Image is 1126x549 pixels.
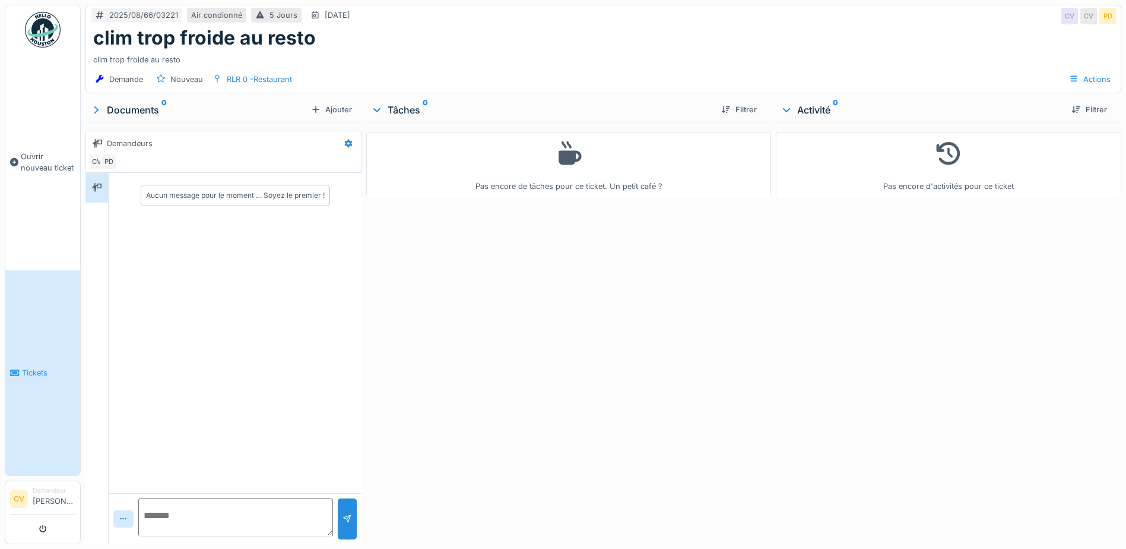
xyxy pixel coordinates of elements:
[1099,8,1116,24] div: PD
[161,103,167,117] sup: 0
[325,10,350,21] div: [DATE]
[170,74,203,85] div: Nouveau
[191,10,242,21] div: Air condionné
[784,137,1114,193] div: Pas encore d'activités pour ce ticket
[100,153,117,170] div: PD
[5,270,80,475] a: Tickets
[90,103,306,117] div: Documents
[5,54,80,270] a: Ouvrir nouveau ticket
[1080,8,1097,24] div: CV
[716,102,762,118] div: Filtrer
[88,153,105,170] div: CV
[371,103,712,117] div: Tâches
[306,102,357,118] div: Ajouter
[10,486,75,515] a: CV Demandeur[PERSON_NAME]
[93,27,316,49] h1: clim trop froide au resto
[1061,8,1078,24] div: CV
[146,190,325,201] div: Aucun message pour le moment … Soyez le premier !
[25,12,61,48] img: Badge_color-CXgf-gQk.svg
[227,74,292,85] div: RLR 0 -Restaurant
[93,49,1114,65] div: clim trop froide au resto
[109,74,143,85] div: Demande
[21,151,75,173] span: Ouvrir nouveau ticket
[33,486,75,512] li: [PERSON_NAME]
[33,486,75,495] div: Demandeur
[374,137,763,193] div: Pas encore de tâches pour ce ticket. Un petit café ?
[22,367,75,378] span: Tickets
[423,103,428,117] sup: 0
[269,10,297,21] div: 5 Jours
[781,103,1062,117] div: Activité
[107,138,153,149] div: Demandeurs
[109,10,178,21] div: 2025/08/66/03221
[1064,71,1116,88] div: Actions
[1067,102,1112,118] div: Filtrer
[10,490,28,508] li: CV
[833,103,838,117] sup: 0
